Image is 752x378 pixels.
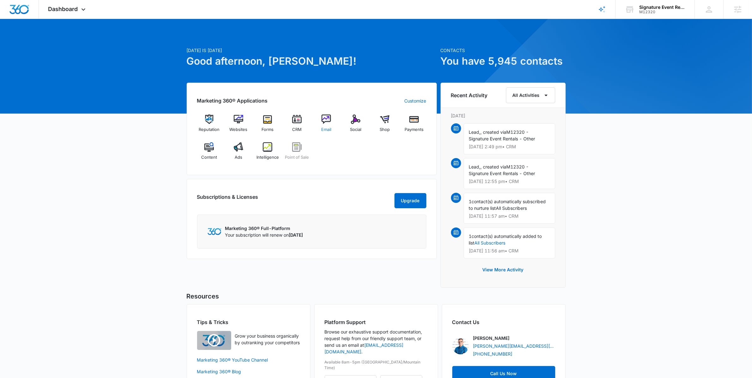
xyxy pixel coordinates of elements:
span: [DATE] [289,232,303,238]
h5: Resources [187,292,566,301]
a: Reputation [197,115,221,137]
a: Intelligence [256,142,280,165]
button: View More Activity [476,262,530,277]
span: contact(s) automatically subscribed to nurture list [469,199,546,211]
a: CRM [285,115,309,137]
span: Intelligence [256,154,279,161]
p: Browse our exhaustive support documentation, request help from our friendly support team, or send... [325,328,428,355]
span: Email [321,127,331,133]
a: Content [197,142,221,165]
a: Websites [226,115,250,137]
span: 1 [469,233,472,239]
a: Point of Sale [285,142,309,165]
h6: Recent Activity [451,92,488,99]
span: Point of Sale [285,154,309,161]
img: Timothy Johansen [452,338,469,354]
a: Forms [256,115,280,137]
p: Contacts [441,47,566,54]
span: Ads [235,154,242,161]
h2: Tips & Tricks [197,318,300,326]
p: Marketing 360® Full-Platform [225,225,303,232]
h1: Good afternoon, [PERSON_NAME]! [187,54,437,69]
p: [DATE] [451,112,555,119]
p: [DATE] 11:57 am • CRM [469,214,550,218]
img: Quick Overview Video [197,331,231,350]
span: contact(s) automatically added to list [469,233,542,245]
span: Websites [229,127,247,133]
span: Payments [405,127,424,133]
span: Lead, [469,164,481,169]
a: Social [343,115,368,137]
a: [PHONE_NUMBER] [473,351,513,357]
img: Marketing 360 Logo [208,228,221,235]
h2: Platform Support [325,318,428,326]
p: Available 8am-5pm ([GEOGRAPHIC_DATA]/Mountain Time) [325,359,428,371]
a: All Subscribers [475,240,506,245]
a: Marketing 360® YouTube Channel [197,357,300,363]
h1: You have 5,945 contacts [441,54,566,69]
span: CRM [292,127,302,133]
p: [DATE] 2:49 pm • CRM [469,145,550,149]
a: Payments [402,115,426,137]
span: 1 [469,199,472,204]
p: [DATE] 12:55 pm • CRM [469,179,550,184]
p: Your subscription will renew on [225,232,303,238]
span: Content [201,154,217,161]
a: Ads [226,142,250,165]
a: [PERSON_NAME][EMAIL_ADDRESS][PERSON_NAME][DOMAIN_NAME] [473,343,555,349]
button: Upgrade [394,193,426,208]
span: Shop [380,127,390,133]
p: Grow your business organically by outranking your competitors [235,333,300,346]
span: Social [350,127,361,133]
p: [PERSON_NAME] [473,335,510,341]
span: All Subscribers [496,205,527,211]
span: Lead, [469,129,481,135]
a: Email [314,115,339,137]
div: account id [639,10,685,14]
h2: Marketing 360® Applications [197,97,268,104]
h2: Subscriptions & Licenses [197,193,258,206]
span: , created via [481,129,507,135]
a: Marketing 360® Blog [197,368,300,375]
span: Reputation [199,127,220,133]
span: Dashboard [48,6,78,12]
span: Forms [262,127,274,133]
div: account name [639,5,685,10]
a: Shop [373,115,397,137]
p: [DATE] is [DATE] [187,47,437,54]
span: , created via [481,164,507,169]
p: [DATE] 11:56 am • CRM [469,249,550,253]
button: All Activities [506,87,555,103]
h2: Contact Us [452,318,555,326]
a: Customize [405,97,426,104]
